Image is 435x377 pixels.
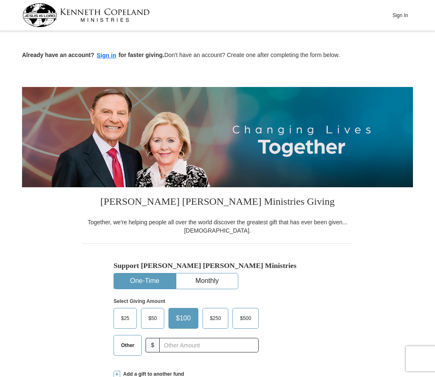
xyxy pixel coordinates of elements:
strong: Already have an account? for faster giving. [22,52,164,58]
div: Together, we're helping people all over the world discover the greatest gift that has ever been g... [82,218,353,235]
span: $50 [144,312,161,325]
span: Other [117,339,138,352]
span: $ [146,338,160,352]
p: Don't have an account? Create one after completing the form below. [22,51,413,60]
strong: Select Giving Amount [114,298,165,304]
button: Sign In [388,9,413,22]
span: $100 [172,312,195,325]
img: kcm-header-logo.svg [22,3,150,27]
h3: [PERSON_NAME] [PERSON_NAME] Ministries Giving [82,187,353,218]
input: Other Amount [159,338,259,352]
button: One-Time [114,273,175,289]
span: $500 [236,312,255,325]
h5: Support [PERSON_NAME] [PERSON_NAME] Ministries [114,261,321,270]
span: $250 [206,312,225,325]
button: Sign in [94,51,119,60]
span: $25 [117,312,133,325]
button: Monthly [176,273,238,289]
